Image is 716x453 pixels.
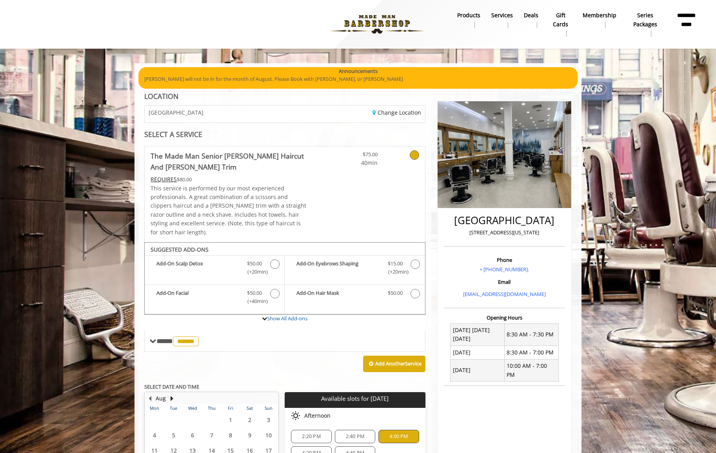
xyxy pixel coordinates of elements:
span: 40min [331,159,378,167]
a: Productsproducts [452,10,486,30]
a: Gift cardsgift cards [544,10,577,39]
a: [EMAIL_ADDRESS][DOMAIN_NAME] [463,290,546,298]
span: 4:00 PM [389,433,408,440]
td: 8:30 AM - 7:00 PM [504,346,558,359]
span: This service needs some Advance to be paid before we block your appointment [151,175,177,183]
div: The Made Man Senior Barber Haircut And Beard Trim Add-onS [144,242,425,315]
b: SUGGESTED ADD-ONS [151,246,209,253]
b: products [457,11,480,20]
span: (+20min ) [243,268,266,276]
span: $50.00 [388,289,403,297]
a: MembershipMembership [577,10,622,30]
th: Wed [183,404,202,412]
a: Change Location [373,109,421,116]
span: [GEOGRAPHIC_DATA] [149,110,204,115]
label: Add-On Scalp Detox [149,259,280,278]
h3: Phone [446,257,563,263]
th: Fri [221,404,240,412]
b: Membership [583,11,616,20]
span: 2:40 PM [346,433,364,440]
th: Sat [240,404,259,412]
span: $15.00 [388,259,403,268]
div: 2:40 PM [335,430,375,443]
p: [STREET_ADDRESS][US_STATE] [446,228,563,237]
p: [PERSON_NAME] will not be in for the month of August. Please Book with [PERSON_NAME], or [PERSON_... [144,75,572,83]
span: $50.00 [247,289,262,297]
span: (+40min ) [243,297,266,305]
h2: [GEOGRAPHIC_DATA] [446,215,563,226]
img: afternoon slots [291,411,300,420]
div: 2:20 PM [291,430,331,443]
b: Series packages [627,11,663,29]
a: Show All Add-ons [267,315,307,322]
b: SELECT DATE AND TIME [144,383,199,390]
a: DealsDeals [518,10,544,30]
label: Add-On Hair Mask [289,289,421,300]
b: Deals [524,11,538,20]
span: 2:20 PM [302,433,320,440]
a: Series packagesSeries packages [622,10,669,39]
span: Afternoon [304,413,331,419]
img: Made Man Barbershop logo [323,3,431,46]
div: SELECT A SERVICE [144,131,425,138]
label: Add-On Eyebrows Shaping [289,259,421,278]
b: The Made Man Senior [PERSON_NAME] Haircut And [PERSON_NAME] Trim [151,150,308,172]
h3: Email [446,279,563,285]
span: (+20min ) [383,268,407,276]
p: Available slots for [DATE] [288,395,422,402]
b: Add-On Scalp Detox [156,259,239,276]
th: Tue [164,404,183,412]
button: Aug [156,394,166,403]
p: This service is performed by our most experienced professionals. A great combination of a scissor... [151,184,308,237]
span: $50.00 [247,259,262,268]
b: Add-On Facial [156,289,239,305]
b: Services [491,11,513,20]
button: Previous Month [147,394,153,403]
td: [DATE] [451,359,505,382]
h3: Opening Hours [444,315,565,320]
th: Mon [145,404,164,412]
button: Add AnotherService [363,356,425,372]
a: + [PHONE_NUMBER]. [480,266,529,273]
div: $80.00 [151,175,308,184]
td: 10:00 AM - 7:00 PM [504,359,558,382]
a: ServicesServices [486,10,518,30]
a: $75.00 [331,146,378,167]
b: Add-On Hair Mask [296,289,380,298]
b: gift cards [549,11,571,29]
b: Announcements [339,67,378,75]
th: Sun [259,404,278,412]
b: Add Another Service [375,360,422,367]
b: LOCATION [144,91,178,101]
b: Add-On Eyebrows Shaping [296,259,380,276]
td: [DATE] [451,346,505,359]
th: Thu [202,404,221,412]
td: [DATE] [DATE] [DATE] [451,323,505,346]
label: Add-On Facial [149,289,280,307]
td: 8:30 AM - 7:30 PM [504,323,558,346]
div: 4:00 PM [378,430,419,443]
button: Next Month [169,394,175,403]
